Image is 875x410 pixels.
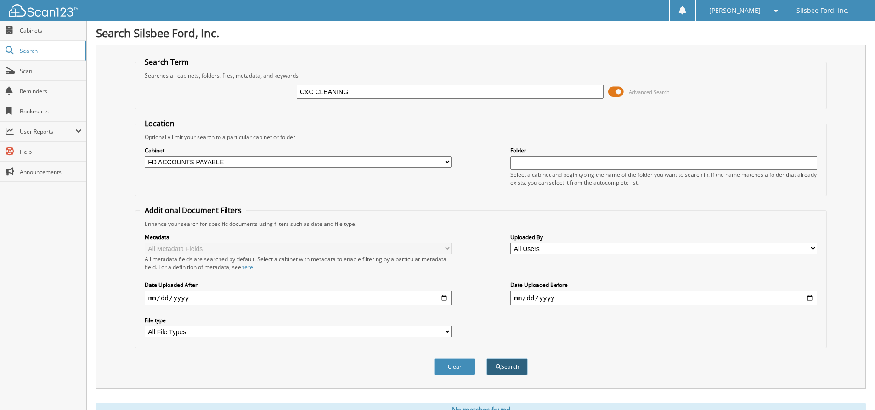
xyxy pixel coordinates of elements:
input: start [145,291,452,305]
label: Uploaded By [510,233,817,241]
span: Cabinets [20,27,82,34]
button: Search [486,358,528,375]
span: Help [20,148,82,156]
legend: Additional Document Filters [140,205,246,215]
a: here [241,263,253,271]
span: Search [20,47,80,55]
span: Bookmarks [20,107,82,115]
span: Advanced Search [629,89,670,95]
img: scan123-logo-white.svg [9,4,78,17]
label: Date Uploaded After [145,281,452,289]
span: User Reports [20,128,75,135]
label: File type [145,316,452,324]
span: [PERSON_NAME] [709,8,761,13]
legend: Search Term [140,57,193,67]
div: Optionally limit your search to a particular cabinet or folder [140,133,822,141]
label: Metadata [145,233,452,241]
span: Silsbee Ford, Inc. [796,8,849,13]
label: Cabinet [145,146,452,154]
div: All metadata fields are searched by default. Select a cabinet with metadata to enable filtering b... [145,255,452,271]
input: end [510,291,817,305]
label: Folder [510,146,817,154]
div: Enhance your search for specific documents using filters such as date and file type. [140,220,822,228]
span: Reminders [20,87,82,95]
span: Announcements [20,168,82,176]
h1: Search Silsbee Ford, Inc. [96,25,866,40]
legend: Location [140,118,179,129]
iframe: Chat Widget [829,366,875,410]
span: Scan [20,67,82,75]
div: Select a cabinet and begin typing the name of the folder you want to search in. If the name match... [510,171,817,186]
div: Searches all cabinets, folders, files, metadata, and keywords [140,72,822,79]
button: Clear [434,358,475,375]
label: Date Uploaded Before [510,281,817,289]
